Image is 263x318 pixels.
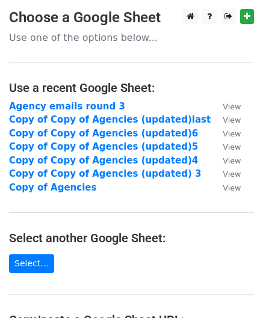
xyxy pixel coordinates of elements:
[9,128,198,139] a: Copy of Copy of Agencies (updated)6
[9,31,254,44] p: Use one of the options below...
[211,114,241,125] a: View
[223,115,241,124] small: View
[9,254,54,273] a: Select...
[223,183,241,192] small: View
[211,155,241,166] a: View
[203,260,263,318] iframe: Chat Widget
[9,155,198,166] a: Copy of Copy of Agencies (updated)4
[9,182,96,193] a: Copy of Agencies
[223,142,241,151] small: View
[9,141,198,152] a: Copy of Copy of Agencies (updated)5
[211,141,241,152] a: View
[9,9,254,26] h3: Choose a Google Sheet
[223,129,241,138] small: View
[223,156,241,165] small: View
[9,231,254,245] h4: Select another Google Sheet:
[9,168,202,179] a: Copy of Copy of Agencies (updated) 3
[211,101,241,112] a: View
[9,101,125,112] a: Agency emails round 3
[9,114,211,125] a: Copy of Copy of Agencies (updated)last
[211,182,241,193] a: View
[211,168,241,179] a: View
[211,128,241,139] a: View
[9,81,254,95] h4: Use a recent Google Sheet:
[223,170,241,179] small: View
[223,102,241,111] small: View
